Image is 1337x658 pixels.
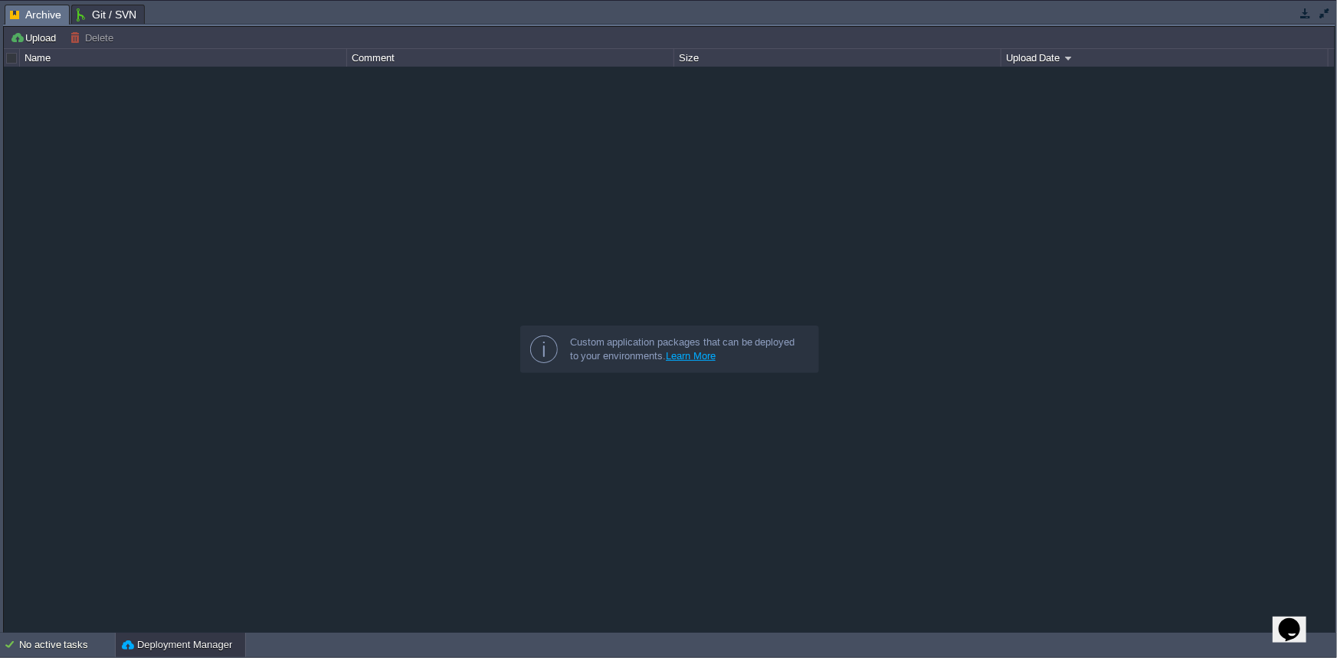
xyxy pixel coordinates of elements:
[77,5,136,24] span: Git / SVN
[1273,597,1322,643] iframe: chat widget
[122,637,232,653] button: Deployment Manager
[10,5,61,25] span: Archive
[666,350,716,362] a: Learn More
[21,49,346,67] div: Name
[348,49,673,67] div: Comment
[70,31,118,44] button: Delete
[570,336,806,363] div: Custom application packages that can be deployed to your environments.
[10,31,61,44] button: Upload
[1002,49,1328,67] div: Upload Date
[19,633,115,657] div: No active tasks
[675,49,1001,67] div: Size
